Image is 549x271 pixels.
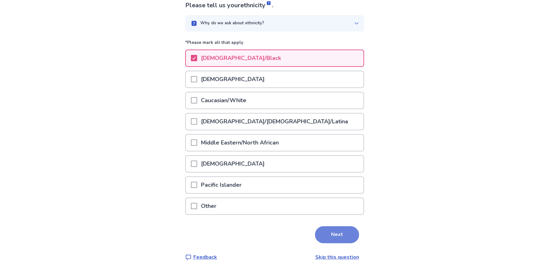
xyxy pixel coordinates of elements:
[185,39,364,50] p: *Please mark all that apply
[185,253,217,261] a: Feedback
[197,50,285,66] p: [DEMOGRAPHIC_DATA]/Black
[197,198,220,214] p: Other
[240,1,272,9] span: ethnicity
[200,20,264,27] p: Why do we ask about ethnicity?
[197,135,283,151] p: Middle Eastern/North African
[315,226,359,243] button: Next
[197,92,250,109] p: Caucasian/White
[197,114,352,130] p: [DEMOGRAPHIC_DATA]/[DEMOGRAPHIC_DATA]/Latina
[197,156,268,172] p: [DEMOGRAPHIC_DATA]
[185,1,364,10] p: Please tell us your .
[315,254,359,261] a: Skip this question
[197,177,245,193] p: Pacific Islander
[193,253,217,261] p: Feedback
[197,71,268,87] p: [DEMOGRAPHIC_DATA]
